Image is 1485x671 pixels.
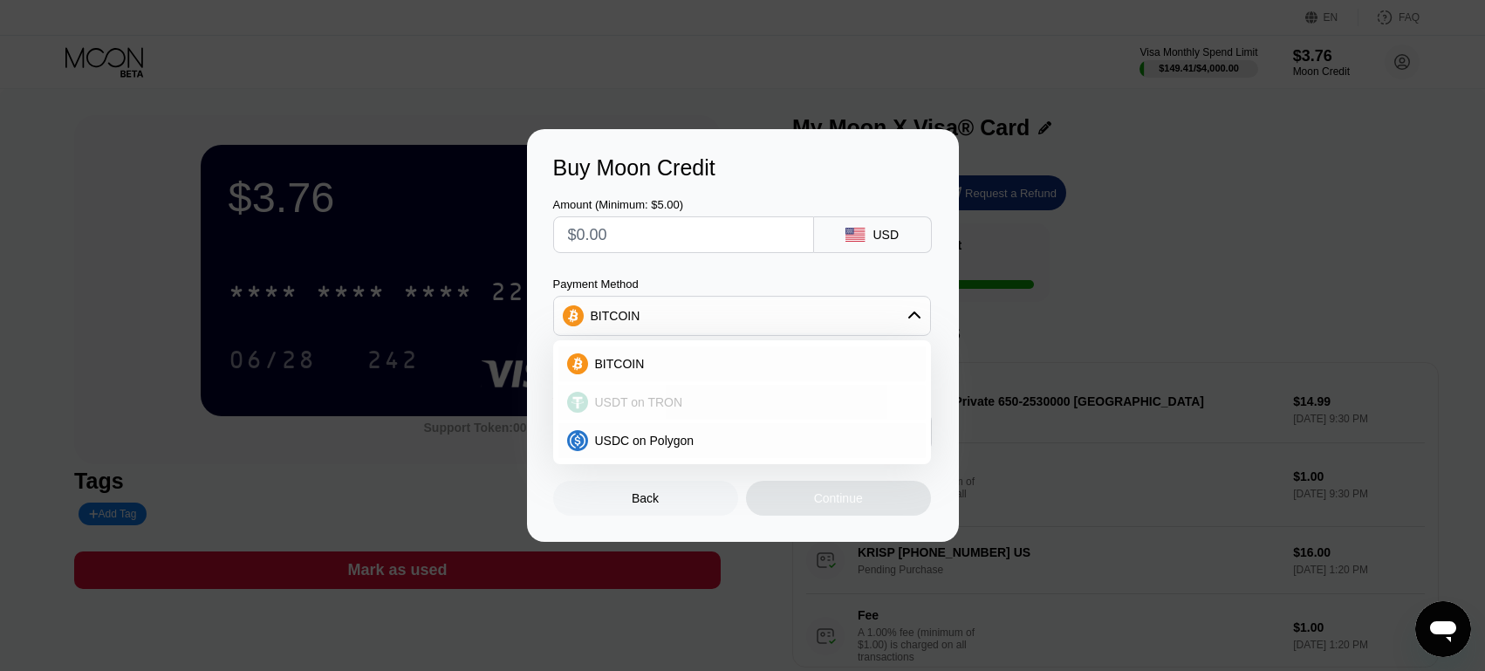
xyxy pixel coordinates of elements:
div: USDT on TRON [558,385,926,420]
div: Buy Moon Credit [553,155,933,181]
div: Amount (Minimum: $5.00) [553,198,814,211]
div: Payment Method [553,277,931,291]
div: USDC on Polygon [558,423,926,458]
span: BITCOIN [595,357,645,371]
div: Back [632,491,659,505]
input: $0.00 [568,217,799,252]
div: BITCOIN [554,298,930,333]
span: USDT on TRON [595,395,683,409]
div: USD [873,228,899,242]
span: USDC on Polygon [595,434,695,448]
div: BITCOIN [591,309,640,323]
div: Back [553,481,738,516]
iframe: Button to launch messaging window [1415,601,1471,657]
div: BITCOIN [558,346,926,381]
